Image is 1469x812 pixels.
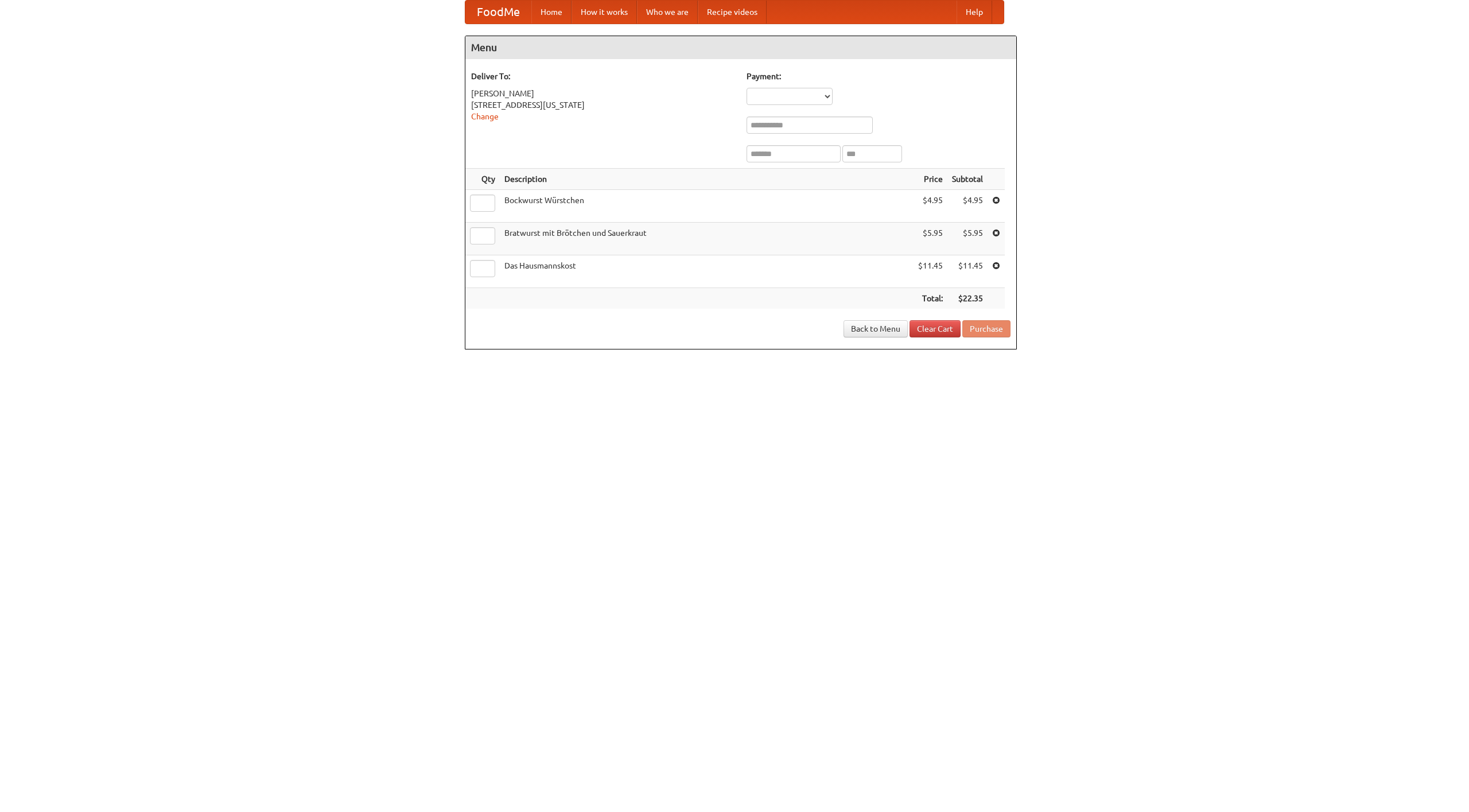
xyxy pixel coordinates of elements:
[465,169,500,190] th: Qty
[914,190,947,223] td: $4.95
[914,223,947,255] td: $5.95
[947,255,988,288] td: $11.45
[957,1,992,24] a: Help
[747,71,1011,82] h5: Payment:
[500,190,914,223] td: Bockwurst Würstchen
[947,223,988,255] td: $5.95
[471,71,735,82] h5: Deliver To:
[910,320,961,337] a: Clear Cart
[465,1,531,24] a: FoodMe
[531,1,572,24] a: Home
[471,112,499,121] a: Change
[962,320,1011,337] button: Purchase
[947,169,988,190] th: Subtotal
[465,36,1016,59] h4: Menu
[471,88,735,99] div: [PERSON_NAME]
[914,255,947,288] td: $11.45
[947,288,988,309] th: $22.35
[500,255,914,288] td: Das Hausmannskost
[914,288,947,309] th: Total:
[914,169,947,190] th: Price
[844,320,908,337] a: Back to Menu
[947,190,988,223] td: $4.95
[471,99,735,111] div: [STREET_ADDRESS][US_STATE]
[637,1,698,24] a: Who we are
[572,1,637,24] a: How it works
[500,223,914,255] td: Bratwurst mit Brötchen und Sauerkraut
[500,169,914,190] th: Description
[698,1,767,24] a: Recipe videos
